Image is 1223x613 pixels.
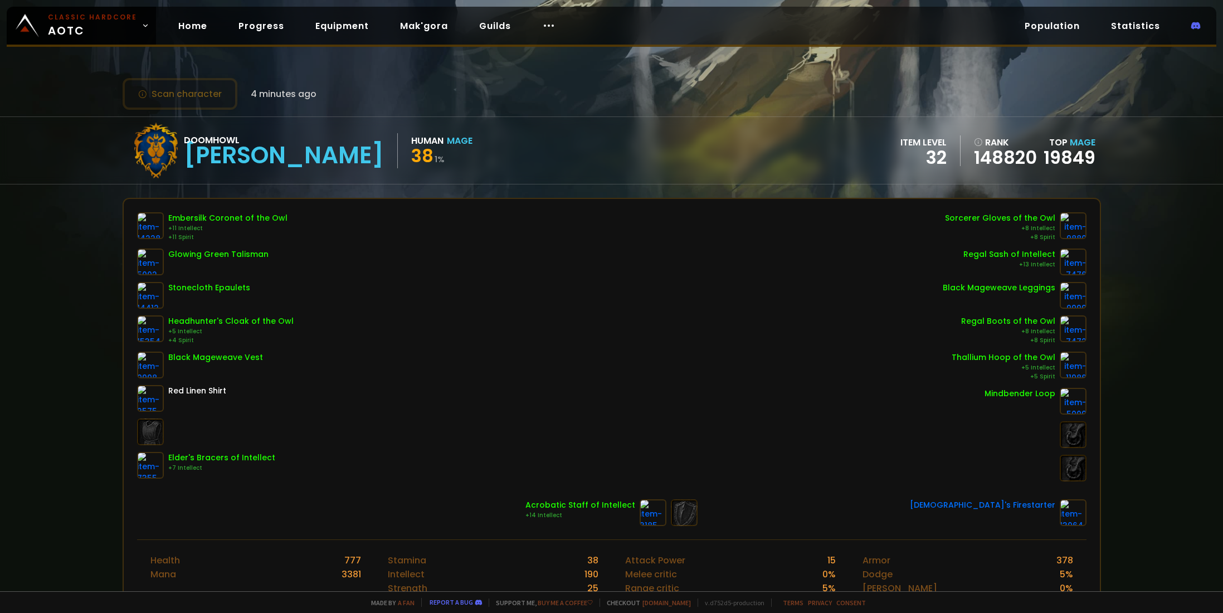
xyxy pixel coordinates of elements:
img: item-9998 [137,352,164,378]
div: Attack Power [625,553,685,567]
span: 4 minutes ago [251,87,316,101]
img: item-7355 [137,452,164,479]
img: item-2575 [137,385,164,412]
div: Range critic [625,581,679,595]
div: +13 Intellect [963,260,1055,269]
a: a fan [398,599,415,607]
img: item-11986 [1060,352,1086,378]
a: 19849 [1044,145,1095,170]
img: item-13064 [1060,499,1086,526]
div: rank [974,135,1037,149]
div: [PERSON_NAME] [184,147,384,164]
div: +8 Spirit [945,233,1055,242]
a: Buy me a coffee [538,599,593,607]
div: Strength [388,581,427,595]
button: Scan character [123,78,237,110]
div: 3381 [342,567,361,581]
div: 0 % [822,567,836,581]
span: Made by [364,599,415,607]
a: Home [169,14,216,37]
div: +8 Spirit [961,336,1055,345]
img: item-9999 [1060,282,1086,309]
img: item-3185 [640,499,666,526]
div: 5 % [822,581,836,595]
span: Checkout [600,599,691,607]
div: +14 Intellect [525,511,635,520]
div: 38 [587,553,598,567]
a: Classic HardcoreAOTC [7,7,156,45]
img: item-14228 [137,212,164,239]
div: Red Linen Shirt [168,385,226,397]
a: [DOMAIN_NAME] [642,599,691,607]
div: Human [411,134,444,148]
div: Elder's Bracers of Intellect [168,452,275,464]
div: Intellect [388,567,425,581]
span: AOTC [48,12,137,39]
a: Report a bug [430,598,473,606]
div: Regal Boots of the Owl [961,315,1055,327]
div: +7 Intellect [168,464,275,473]
div: Dodge [863,567,893,581]
a: 148820 [974,149,1037,166]
div: +8 Intellect [945,224,1055,233]
a: Privacy [808,599,832,607]
div: 15 [827,553,836,567]
a: Terms [783,599,803,607]
div: Melee critic [625,567,677,581]
div: 0 % [1060,581,1073,595]
small: Classic Hardcore [48,12,137,22]
img: item-5009 [1060,388,1086,415]
a: Equipment [306,14,378,37]
img: item-7472 [1060,315,1086,342]
div: 777 [344,553,361,567]
div: Stamina [388,553,426,567]
div: Black Mageweave Vest [168,352,263,363]
div: 190 [584,567,598,581]
div: Headhunter's Cloak of the Owl [168,315,294,327]
div: Glowing Green Talisman [168,249,269,260]
a: Consent [836,599,866,607]
div: 32 [900,149,947,166]
a: Guilds [470,14,520,37]
div: +5 Intellect [168,327,294,336]
div: Mindbender Loop [985,388,1055,400]
img: item-5002 [137,249,164,275]
small: 1 % [435,154,445,165]
a: Population [1016,14,1089,37]
span: v. d752d5 - production [698,599,764,607]
div: Black Mageweave Leggings [943,282,1055,294]
span: 38 [411,143,433,168]
img: item-9880 [1060,212,1086,239]
img: item-14412 [137,282,164,309]
div: Health [150,553,180,567]
div: item level [900,135,947,149]
a: Statistics [1102,14,1169,37]
div: Top [1044,135,1095,149]
div: [PERSON_NAME] [863,581,937,595]
img: item-7476 [1060,249,1086,275]
div: +11 Intellect [168,224,288,233]
a: Mak'gora [391,14,457,37]
div: Doomhowl [184,133,384,147]
img: item-15354 [137,315,164,342]
span: Support me, [489,599,593,607]
div: Regal Sash of Intellect [963,249,1055,260]
div: Mana [150,567,176,581]
a: Progress [230,14,293,37]
div: [DEMOGRAPHIC_DATA]'s Firestarter [910,499,1055,511]
span: Mage [1070,136,1095,149]
div: Mage [447,134,472,148]
div: Stonecloth Epaulets [168,282,250,294]
div: Thallium Hoop of the Owl [952,352,1055,363]
div: +5 Spirit [952,372,1055,381]
div: +4 Spirit [168,336,294,345]
div: Sorcerer Gloves of the Owl [945,212,1055,224]
div: Embersilk Coronet of the Owl [168,212,288,224]
div: +11 Spirit [168,233,288,242]
div: Armor [863,553,890,567]
div: 25 [587,581,598,595]
div: 378 [1056,553,1073,567]
div: +5 Intellect [952,363,1055,372]
div: Acrobatic Staff of Intellect [525,499,635,511]
div: +8 Intellect [961,327,1055,336]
